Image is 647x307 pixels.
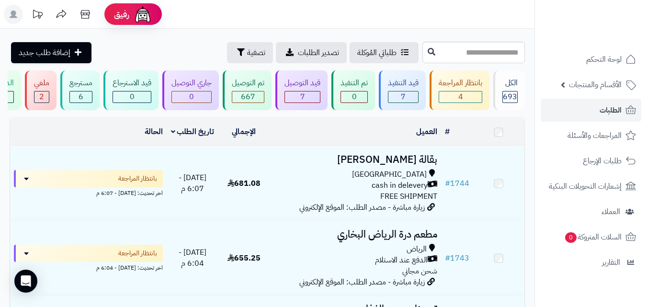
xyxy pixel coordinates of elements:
button: تصفية [227,42,273,63]
div: اخر تحديث: [DATE] - 6:07 م [14,187,163,197]
h3: بقالة [PERSON_NAME] [273,154,437,165]
div: 2 [34,91,49,102]
div: ملغي [34,78,49,89]
a: بانتظار المراجعة 4 [428,70,491,110]
img: logo-2.png [582,27,638,47]
a: العميل [416,126,437,137]
span: شحن مجاني [402,265,437,277]
h3: مطعم درة الرياض البخاري [273,229,437,240]
a: قيد التنفيذ 7 [377,70,428,110]
span: الأقسام والمنتجات [569,78,622,91]
a: إشعارات التحويلات البنكية [541,175,641,198]
div: قيد التوصيل [284,78,320,89]
span: [GEOGRAPHIC_DATA] [352,169,427,180]
div: 667 [232,91,264,102]
div: 0 [113,91,151,102]
span: 0 [565,232,577,243]
span: العملاء [602,205,620,218]
div: Open Intercom Messenger [14,270,37,293]
div: 7 [285,91,320,102]
a: التقارير [541,251,641,274]
a: ملغي 2 [23,70,58,110]
div: 0 [341,91,367,102]
div: مسترجع [69,78,92,89]
span: 693 [503,91,517,102]
div: 0 [172,91,211,102]
div: قيد التنفيذ [388,78,419,89]
span: السلات المتروكة [564,230,622,244]
a: #1743 [445,252,469,264]
a: تاريخ الطلب [171,126,215,137]
span: الرياض [407,244,427,255]
span: رفيق [114,9,129,20]
span: طلباتي المُوكلة [357,47,397,58]
span: 681.08 [227,178,261,189]
div: الكل [502,78,518,89]
a: المراجعات والأسئلة [541,124,641,147]
span: # [445,178,450,189]
div: اخر تحديث: [DATE] - 6:04 م [14,262,163,272]
a: إضافة طلب جديد [11,42,91,63]
span: FREE SHIPMENT [380,191,437,202]
a: قيد الاسترجاع 0 [102,70,160,110]
span: # [445,252,450,264]
span: 7 [300,91,305,102]
a: تحديثات المنصة [25,5,49,26]
div: 6 [70,91,92,102]
span: الدفع عند الاستلام [375,255,428,266]
a: الإجمالي [232,126,256,137]
span: لوحة التحكم [586,53,622,66]
span: 2 [39,91,44,102]
div: جاري التوصيل [171,78,212,89]
span: 7 [401,91,406,102]
img: ai-face.png [133,5,152,24]
span: طلبات الإرجاع [583,154,622,168]
div: 4 [439,91,482,102]
div: بانتظار المراجعة [439,78,482,89]
div: قيد الاسترجاع [113,78,151,89]
a: لوحة التحكم [541,48,641,71]
a: قيد التوصيل 7 [273,70,329,110]
span: إضافة طلب جديد [19,47,70,58]
a: # [445,126,450,137]
span: 667 [241,91,255,102]
a: تم التنفيذ 0 [329,70,377,110]
div: تم التوصيل [232,78,264,89]
div: تم التنفيذ [341,78,368,89]
div: 7 [388,91,418,102]
span: الطلبات [600,103,622,117]
span: 6 [79,91,83,102]
a: الطلبات [541,99,641,122]
span: التقارير [602,256,620,269]
span: 655.25 [227,252,261,264]
span: تصفية [247,47,265,58]
span: بانتظار المراجعة [118,174,157,183]
span: 0 [352,91,357,102]
span: 0 [189,91,194,102]
span: المراجعات والأسئلة [568,129,622,142]
a: الحالة [145,126,163,137]
span: إشعارات التحويلات البنكية [549,180,622,193]
span: [DATE] - 6:07 م [179,172,206,194]
a: طلبات الإرجاع [541,149,641,172]
a: تم التوصيل 667 [221,70,273,110]
a: العملاء [541,200,641,223]
span: 0 [130,91,135,102]
span: cash in delevery [372,180,428,191]
span: بانتظار المراجعة [118,249,157,258]
span: تصدير الطلبات [298,47,339,58]
a: الكل693 [491,70,527,110]
a: تصدير الطلبات [276,42,347,63]
a: جاري التوصيل 0 [160,70,221,110]
a: طلباتي المُوكلة [350,42,419,63]
a: مسترجع 6 [58,70,102,110]
a: #1744 [445,178,469,189]
a: السلات المتروكة0 [541,226,641,249]
span: زيارة مباشرة - مصدر الطلب: الموقع الإلكتروني [299,202,425,213]
span: [DATE] - 6:04 م [179,247,206,269]
span: 4 [458,91,463,102]
span: زيارة مباشرة - مصدر الطلب: الموقع الإلكتروني [299,276,425,288]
